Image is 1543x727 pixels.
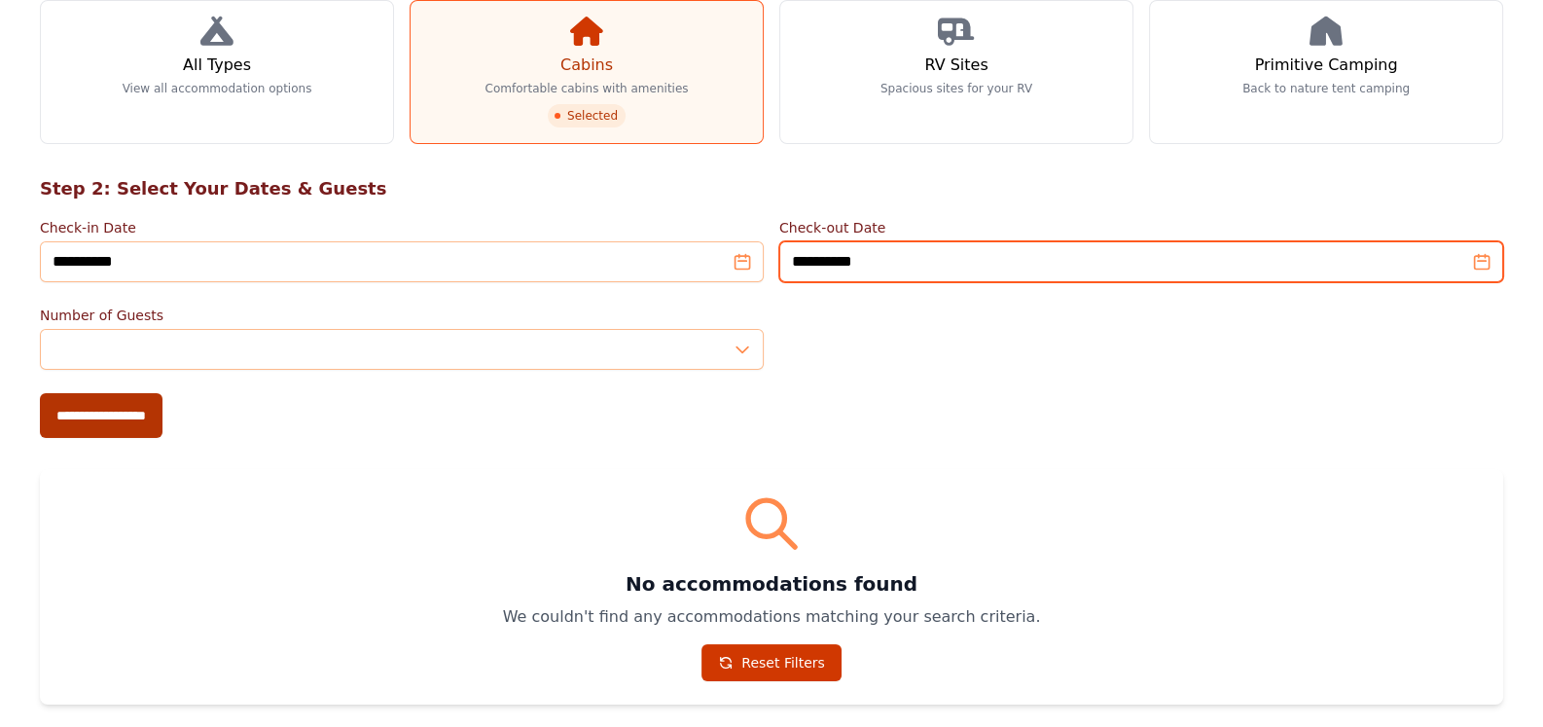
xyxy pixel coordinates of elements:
[123,81,312,96] p: View all accommodation options
[183,54,251,77] h3: All Types
[779,218,1503,237] label: Check-out Date
[1255,54,1398,77] h3: Primitive Camping
[40,218,764,237] label: Check-in Date
[560,54,613,77] h3: Cabins
[63,605,1480,629] p: We couldn't find any accommodations matching your search criteria.
[484,81,688,96] p: Comfortable cabins with amenities
[63,570,1480,598] h3: No accommodations found
[1242,81,1410,96] p: Back to nature tent camping
[924,54,987,77] h3: RV Sites
[880,81,1032,96] p: Spacious sites for your RV
[40,175,1503,202] h2: Step 2: Select Your Dates & Guests
[548,104,626,127] span: Selected
[701,644,842,681] a: Reset Filters
[40,306,764,325] label: Number of Guests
